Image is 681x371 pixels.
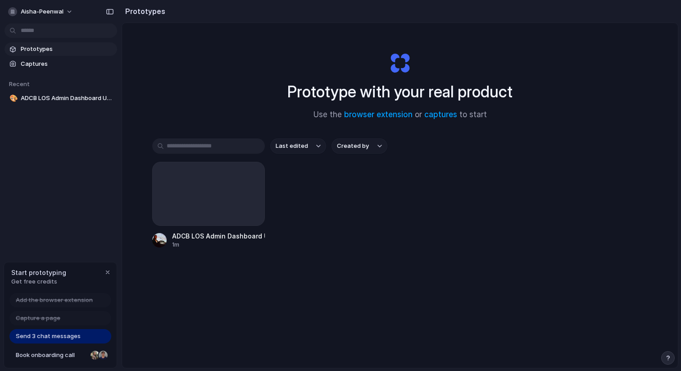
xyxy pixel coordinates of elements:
span: Get free credits [11,277,66,286]
button: aisha-peenwal [5,5,77,19]
button: Last edited [270,138,326,154]
button: 🎨 [8,94,17,103]
span: ADCB LOS Admin Dashboard Update [21,94,113,103]
div: ADCB LOS Admin Dashboard Update [172,231,265,241]
a: captures [424,110,457,119]
div: Christian Iacullo [98,350,109,361]
span: Created by [337,142,369,151]
div: 1m [172,241,265,249]
h2: Prototypes [122,6,165,17]
span: Prototypes [21,45,113,54]
span: Use the or to start [313,109,487,121]
span: aisha-peenwal [21,7,64,16]
a: Captures [5,57,117,71]
div: Nicole Kubica [90,350,100,361]
a: Book onboarding call [9,348,111,362]
button: Created by [331,138,387,154]
a: Prototypes [5,42,117,56]
a: ADCB LOS Admin Dashboard Update1m [152,162,265,249]
span: Last edited [276,142,308,151]
span: Capture a page [16,314,60,323]
span: Start prototyping [11,268,66,277]
a: browser extension [344,110,413,119]
span: Send 3 chat messages [16,332,81,341]
span: Captures [21,60,113,69]
a: 🎨ADCB LOS Admin Dashboard Update [5,92,117,105]
span: Recent [9,80,30,87]
span: Book onboarding call [16,351,87,360]
div: 🎨 [9,93,16,104]
span: Add the browser extension [16,296,93,305]
h1: Prototype with your real product [287,80,513,104]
